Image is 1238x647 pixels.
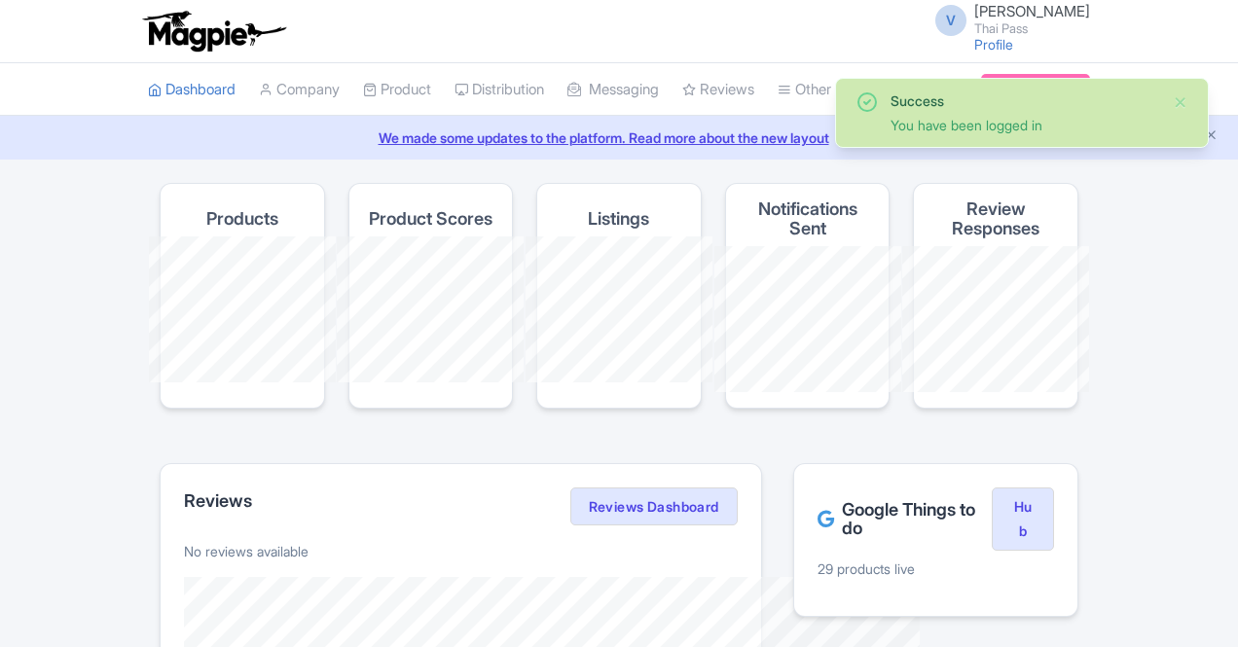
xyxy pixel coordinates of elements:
h2: Google Things to do [818,500,992,539]
span: V [935,5,966,36]
a: Reviews Dashboard [570,487,738,526]
h4: Listings [588,209,649,229]
span: [PERSON_NAME] [974,2,1090,20]
div: You have been logged in [891,115,1157,135]
a: We made some updates to the platform. Read more about the new layout [12,127,1226,148]
img: logo-ab69f6fb50320c5b225c76a69d11143b.png [138,10,289,53]
a: Company [259,63,340,117]
h4: Review Responses [929,199,1062,238]
h4: Notifications Sent [742,199,874,238]
button: Close announcement [1204,126,1219,148]
div: Success [891,90,1157,111]
a: Messaging [567,63,659,117]
a: Reviews [682,63,754,117]
h2: Reviews [184,491,252,511]
small: Thai Pass [974,22,1090,35]
a: Hub [992,487,1054,552]
a: Subscription [981,74,1090,103]
p: 29 products live [818,558,1054,579]
button: Close [1173,90,1188,114]
a: Dashboard [148,63,236,117]
a: Other [778,63,831,117]
h4: Product Scores [369,209,492,229]
a: Product [363,63,431,117]
a: Distribution [455,63,544,117]
p: No reviews available [184,541,738,561]
a: V [PERSON_NAME] Thai Pass [924,4,1090,35]
h4: Products [206,209,278,229]
a: Profile [974,36,1013,53]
